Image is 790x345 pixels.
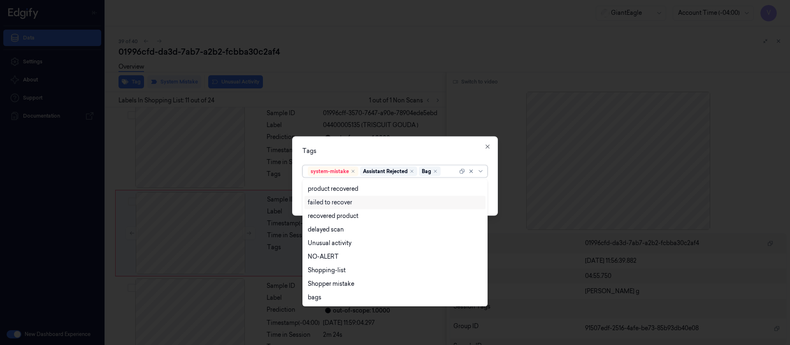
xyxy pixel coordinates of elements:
[308,266,346,275] div: Shopping-list
[302,146,488,155] div: Tags
[311,167,349,175] div: system-mistake
[409,169,414,174] div: Remove ,Assistant Rejected
[308,212,358,220] div: recovered product
[422,167,431,175] div: Bag
[433,169,438,174] div: Remove ,Bag
[363,167,408,175] div: Assistant Rejected
[308,280,354,288] div: Shopper mistake
[308,239,351,248] div: Unusual activity
[308,198,352,207] div: failed to recover
[308,293,321,302] div: bags
[308,185,358,193] div: product recovered
[308,225,344,234] div: delayed scan
[351,169,355,174] div: Remove ,system-mistake
[308,252,339,261] div: NO-ALERT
